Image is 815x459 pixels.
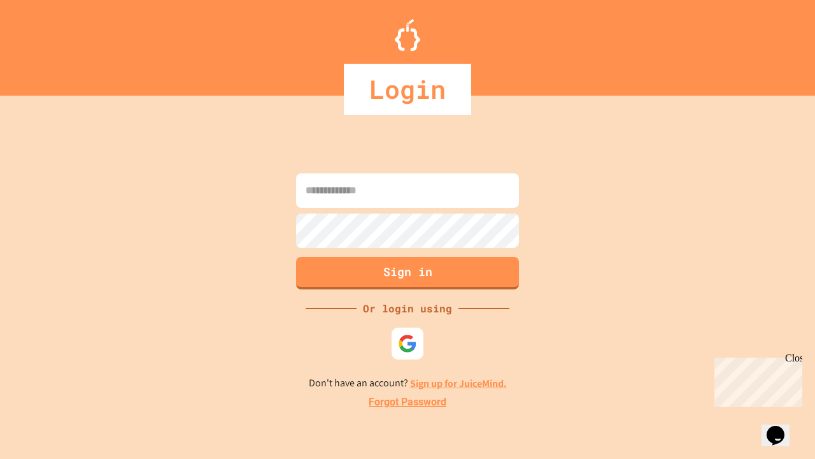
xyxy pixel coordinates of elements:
iframe: chat widget [709,353,802,407]
img: google-icon.svg [398,334,417,353]
a: Sign up for JuiceMind. [410,377,507,390]
div: Chat with us now!Close [5,5,88,81]
div: Or login using [357,301,458,316]
button: Sign in [296,257,519,289]
img: Logo.svg [395,19,420,51]
iframe: chat widget [762,408,802,446]
a: Forgot Password [369,395,446,410]
p: Don't have an account? [309,375,507,391]
div: Login [344,64,471,115]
